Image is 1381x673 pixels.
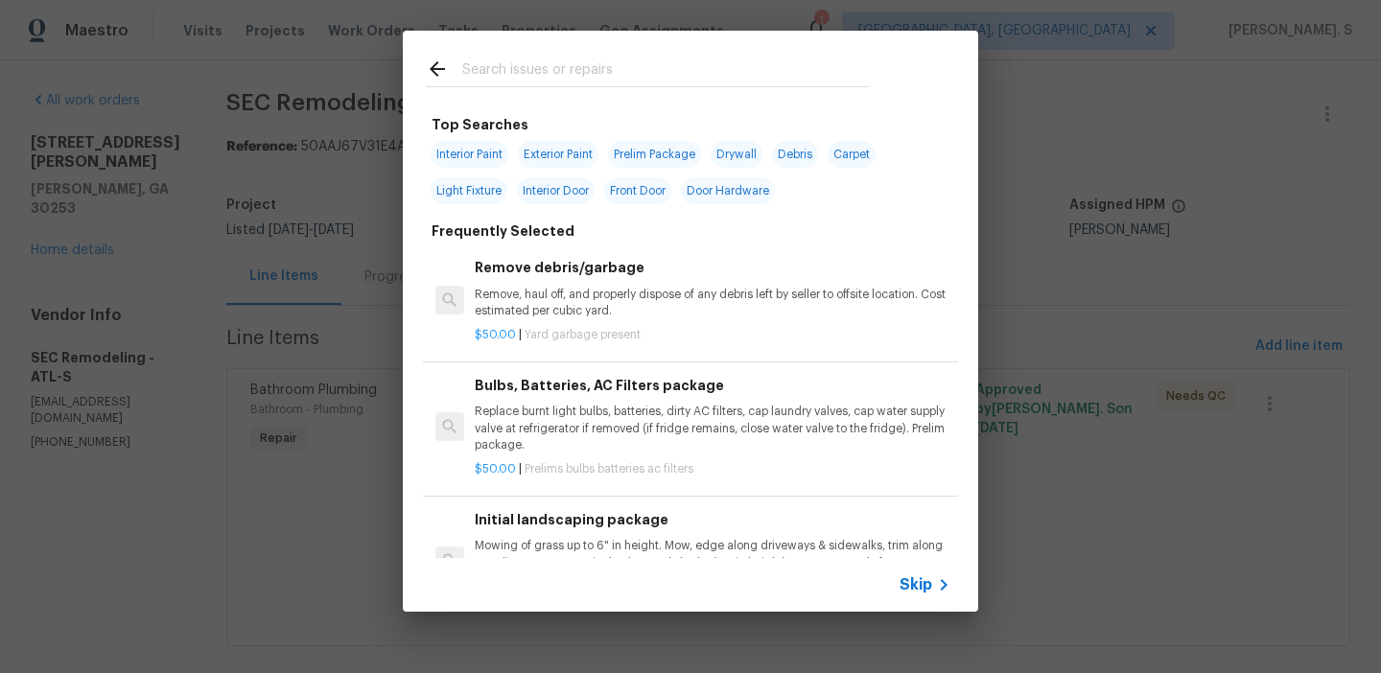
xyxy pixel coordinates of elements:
[475,375,950,396] h6: Bulbs, Batteries, AC Filters package
[772,141,818,168] span: Debris
[432,220,574,242] h6: Frequently Selected
[475,404,950,453] p: Replace burnt light bulbs, batteries, dirty AC filters, cap laundry valves, cap water supply valv...
[431,177,507,204] span: Light Fixture
[475,509,950,530] h6: Initial landscaping package
[475,287,950,319] p: Remove, haul off, and properly dispose of any debris left by seller to offsite location. Cost est...
[462,58,869,86] input: Search issues or repairs
[475,463,516,475] span: $50.00
[525,463,693,475] span: Prelims bulbs batteries ac filters
[517,177,595,204] span: Interior Door
[604,177,671,204] span: Front Door
[475,257,950,278] h6: Remove debris/garbage
[475,327,950,343] p: |
[608,141,701,168] span: Prelim Package
[828,141,876,168] span: Carpet
[475,461,950,477] p: |
[518,141,598,168] span: Exterior Paint
[525,329,641,340] span: Yard garbage present
[711,141,762,168] span: Drywall
[900,575,932,594] span: Skip
[475,538,950,587] p: Mowing of grass up to 6" in height. Mow, edge along driveways & sidewalks, trim along standing st...
[432,114,528,135] h6: Top Searches
[431,141,508,168] span: Interior Paint
[475,329,516,340] span: $50.00
[681,177,775,204] span: Door Hardware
